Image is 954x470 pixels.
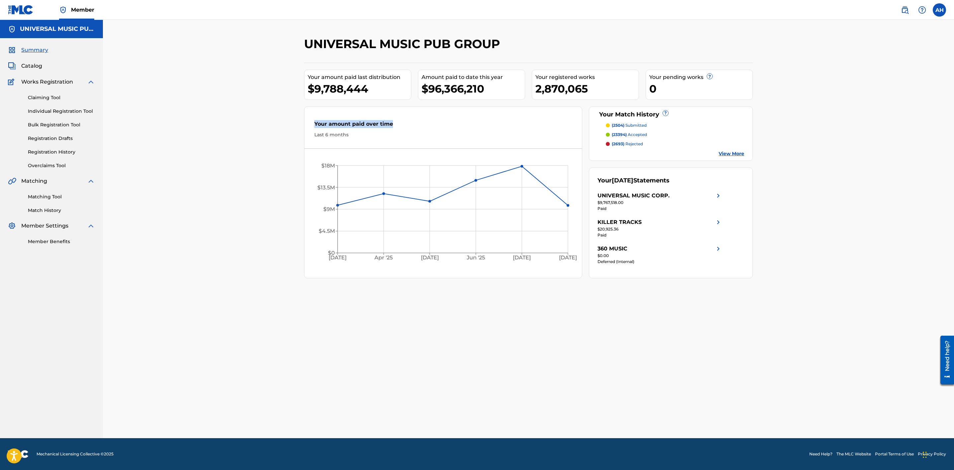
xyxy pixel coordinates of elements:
img: right chevron icon [714,218,722,226]
div: Last 6 months [314,131,572,138]
a: SummarySummary [8,46,48,54]
tspan: $13.5M [317,184,335,191]
a: Member Benefits [28,238,95,245]
h2: UNIVERSAL MUSIC PUB GROUP [304,36,503,51]
img: search [901,6,909,14]
span: Works Registration [21,78,73,86]
a: Portal Terms of Use [875,451,914,457]
iframe: Chat Widget [921,438,954,470]
tspan: [DATE] [421,254,439,261]
a: (23394) accepted [606,132,745,138]
a: Public Search [898,3,912,17]
img: expand [87,177,95,185]
span: [DATE] [612,177,633,184]
tspan: Jun '25 [466,254,485,261]
span: Summary [21,46,48,54]
div: Your Statements [597,176,670,185]
div: Your amount paid over time [314,120,572,131]
tspan: $18M [321,163,335,169]
span: Mechanical Licensing Collective © 2025 [37,451,114,457]
p: submitted [612,122,647,128]
a: The MLC Website [836,451,871,457]
a: CatalogCatalog [8,62,42,70]
img: Matching [8,177,16,185]
img: logo [8,450,29,458]
a: Match History [28,207,95,214]
a: Privacy Policy [918,451,946,457]
span: Matching [21,177,47,185]
a: Claiming Tool [28,94,95,101]
span: Member [71,6,94,14]
div: 0 [649,81,753,96]
div: $20,925.36 [597,226,722,232]
a: UNIVERSAL MUSIC CORP.right chevron icon$9,767,518.00Paid [597,192,722,212]
img: right chevron icon [714,192,722,200]
div: Your pending works [649,73,753,81]
img: Works Registration [8,78,17,86]
span: ? [707,74,712,79]
div: Deferred (Internal) [597,259,722,265]
a: (2693) rejected [606,141,745,147]
tspan: $9M [323,206,335,212]
img: Accounts [8,25,16,33]
img: Summary [8,46,16,54]
img: Catalog [8,62,16,70]
div: UNIVERSAL MUSIC CORP. [597,192,670,200]
img: Top Rightsholder [59,6,67,14]
span: Catalog [21,62,42,70]
tspan: [DATE] [559,254,577,261]
tspan: [DATE] [513,254,531,261]
div: $9,788,444 [308,81,411,96]
img: right chevron icon [714,245,722,253]
div: Paid [597,206,722,212]
tspan: $0 [328,250,335,256]
a: Matching Tool [28,193,95,200]
a: Registration Drafts [28,135,95,142]
a: Registration History [28,149,95,156]
img: expand [87,78,95,86]
p: accepted [612,132,647,138]
div: $0.00 [597,253,722,259]
span: (2504) [612,123,624,128]
div: Help [915,3,929,17]
div: Amount paid to date this year [422,73,525,81]
tspan: [DATE] [329,254,347,261]
span: Member Settings [21,222,68,230]
div: Your amount paid last distribution [308,73,411,81]
a: Need Help? [809,451,833,457]
span: (2693) [612,141,624,146]
a: Individual Registration Tool [28,108,95,115]
tspan: Apr '25 [374,254,393,261]
a: KILLER TRACKSright chevron icon$20,925.36Paid [597,218,722,238]
img: expand [87,222,95,230]
a: Bulk Registration Tool [28,121,95,128]
div: User Menu [933,3,946,17]
a: Overclaims Tool [28,162,95,169]
div: Drag [923,445,927,465]
div: 2,870,065 [535,81,639,96]
a: View More [719,150,744,157]
a: 360 MUSICright chevron icon$0.00Deferred (Internal) [597,245,722,265]
img: Member Settings [8,222,16,230]
span: ? [663,110,668,116]
span: (23394) [612,132,627,137]
tspan: $4.5M [319,228,335,234]
h5: UNIVERSAL MUSIC PUB GROUP [20,25,95,33]
div: $9,767,518.00 [597,200,722,206]
div: Your registered works [535,73,639,81]
div: KILLER TRACKS [597,218,642,226]
div: Paid [597,232,722,238]
iframe: Resource Center [935,333,954,386]
div: $96,366,210 [422,81,525,96]
a: (2504) submitted [606,122,745,128]
img: help [918,6,926,14]
div: 360 MUSIC [597,245,627,253]
img: MLC Logo [8,5,34,15]
div: Your Match History [597,110,745,119]
p: rejected [612,141,643,147]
